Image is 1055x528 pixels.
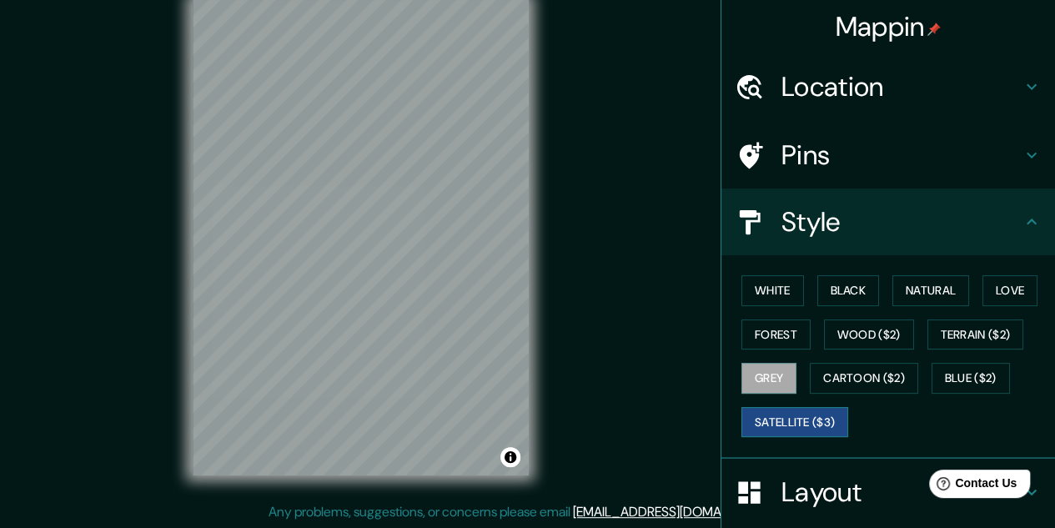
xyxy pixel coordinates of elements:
[932,363,1010,394] button: Blue ($2)
[781,475,1022,509] h4: Layout
[741,363,796,394] button: Grey
[817,275,880,306] button: Black
[721,122,1055,189] div: Pins
[907,463,1037,510] iframe: Help widget launcher
[824,319,914,350] button: Wood ($2)
[982,275,1037,306] button: Love
[721,53,1055,120] div: Location
[741,407,848,438] button: Satellite ($3)
[892,275,969,306] button: Natural
[741,319,811,350] button: Forest
[810,363,918,394] button: Cartoon ($2)
[836,10,942,43] h4: Mappin
[781,138,1022,172] h4: Pins
[781,205,1022,239] h4: Style
[741,275,804,306] button: White
[927,319,1024,350] button: Terrain ($2)
[500,447,520,467] button: Toggle attribution
[573,503,779,520] a: [EMAIL_ADDRESS][DOMAIN_NAME]
[269,502,781,522] p: Any problems, suggestions, or concerns please email .
[721,189,1055,255] div: Style
[721,459,1055,525] div: Layout
[781,70,1022,103] h4: Location
[927,23,941,36] img: pin-icon.png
